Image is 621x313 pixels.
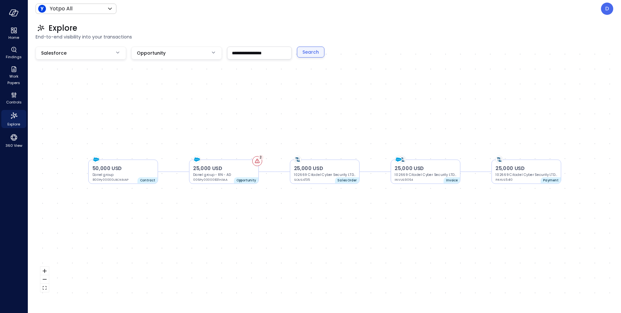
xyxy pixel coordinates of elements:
p: 50,000 USD [93,165,154,172]
p: 25,000 USD [294,165,355,172]
span: Work Papers [4,73,24,86]
div: Dudu [601,3,613,15]
img: netsuite [496,156,503,163]
p: Payment [543,178,558,183]
img: salesforce [193,156,200,163]
p: Sales Order [337,178,357,183]
p: Invoice [446,178,458,183]
button: Search [297,47,324,58]
span: Explore [49,23,77,33]
img: salesforce [93,156,99,163]
div: Work Papers [1,65,26,87]
p: 25,000 USD [496,165,557,172]
button: fit view [40,284,49,292]
span: End-to-end visibility into your transactions [36,33,613,40]
p: 25,000 USD [193,165,255,172]
p: Opportunity [236,178,256,183]
p: D [605,5,609,13]
p: 102669 Citadel Cyber Security LTD (Partner) [496,172,557,177]
p: 800Py00000LRCNkIAP [93,177,130,182]
div: 360 View [1,132,26,149]
button: zoom out [40,275,49,284]
p: Contract [140,178,155,183]
p: Danel group - RN - AD [193,172,255,177]
span: 360 View [5,142,22,149]
p: 102669 Citadel Cyber Security LTD (Partner) [294,172,355,177]
p: INVUS9064 [395,177,432,182]
div: Search [302,48,319,56]
button: zoom in [40,267,49,275]
span: Findings [6,54,22,60]
div: React Flow controls [40,267,49,292]
p: SOUS4735 [294,177,331,182]
img: netsuite [294,156,301,163]
span: Explore [7,121,20,127]
span: Opportunity [137,49,166,57]
p: PAYUS5410 [496,177,533,182]
p: Danel group [93,172,154,177]
img: salesforce [395,156,402,163]
span: Controls [6,99,22,105]
div: Explore [1,110,26,128]
div: Home [1,26,26,41]
p: 102669 Citadel Cyber Security LTD (Partner) [395,172,456,177]
div: Findings [1,45,26,61]
p: Yotpo All [50,5,72,13]
span: Salesforce [41,49,67,57]
span: 2 [260,155,262,160]
div: Controls [1,91,26,106]
span: Home [8,34,19,41]
p: 006Py00000831nlIAA [193,177,230,182]
p: 25,000 USD [395,165,456,172]
img: netsuite [399,156,406,163]
img: Icon [38,5,46,13]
